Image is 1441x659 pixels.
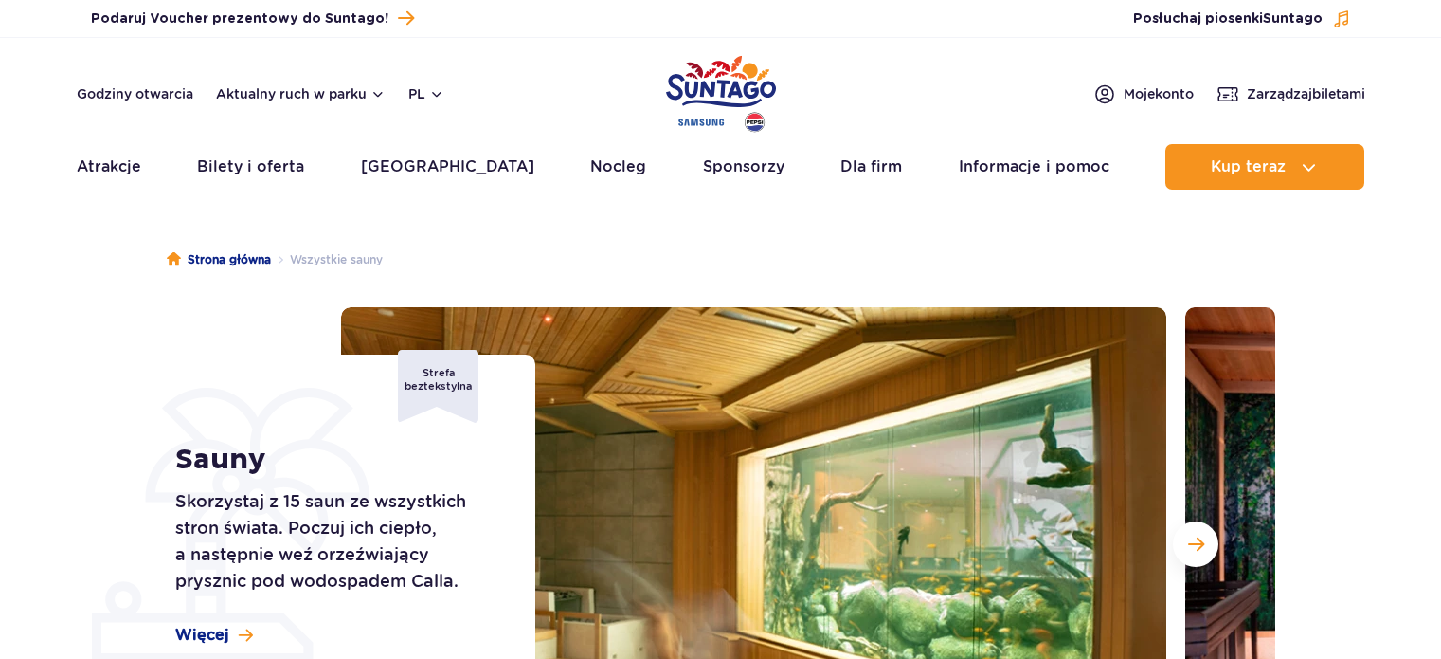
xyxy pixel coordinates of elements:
button: Posłuchaj piosenkiSuntago [1133,9,1351,28]
a: Informacje i pomoc [959,144,1109,190]
a: Atrakcje [77,144,141,190]
span: Więcej [175,625,229,646]
a: Dla firm [840,144,902,190]
span: Podaruj Voucher prezentowy do Suntago! [91,9,388,28]
a: Sponsorzy [703,144,784,190]
button: pl [408,84,444,103]
button: Kup teraz [1165,144,1364,190]
button: Aktualny ruch w parku [216,86,386,101]
div: Strefa beztekstylna [398,350,478,423]
h1: Sauny [175,443,493,477]
span: Posłuchaj piosenki [1133,9,1323,28]
span: Moje konto [1124,84,1194,103]
li: Wszystkie sauny [271,250,383,269]
a: Więcej [175,625,253,646]
a: [GEOGRAPHIC_DATA] [361,144,534,190]
a: Bilety i oferta [197,144,304,190]
button: Następny slajd [1173,522,1218,567]
a: Park of Poland [666,47,776,135]
a: Godziny otwarcia [77,84,193,103]
a: Mojekonto [1093,82,1194,105]
p: Skorzystaj z 15 saun ze wszystkich stron świata. Poczuj ich ciepło, a następnie weź orzeźwiający ... [175,488,493,595]
span: Zarządzaj biletami [1247,84,1365,103]
span: Suntago [1263,12,1323,26]
a: Podaruj Voucher prezentowy do Suntago! [91,6,414,31]
span: Kup teraz [1211,158,1286,175]
a: Zarządzajbiletami [1216,82,1365,105]
a: Nocleg [590,144,646,190]
a: Strona główna [167,250,271,269]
